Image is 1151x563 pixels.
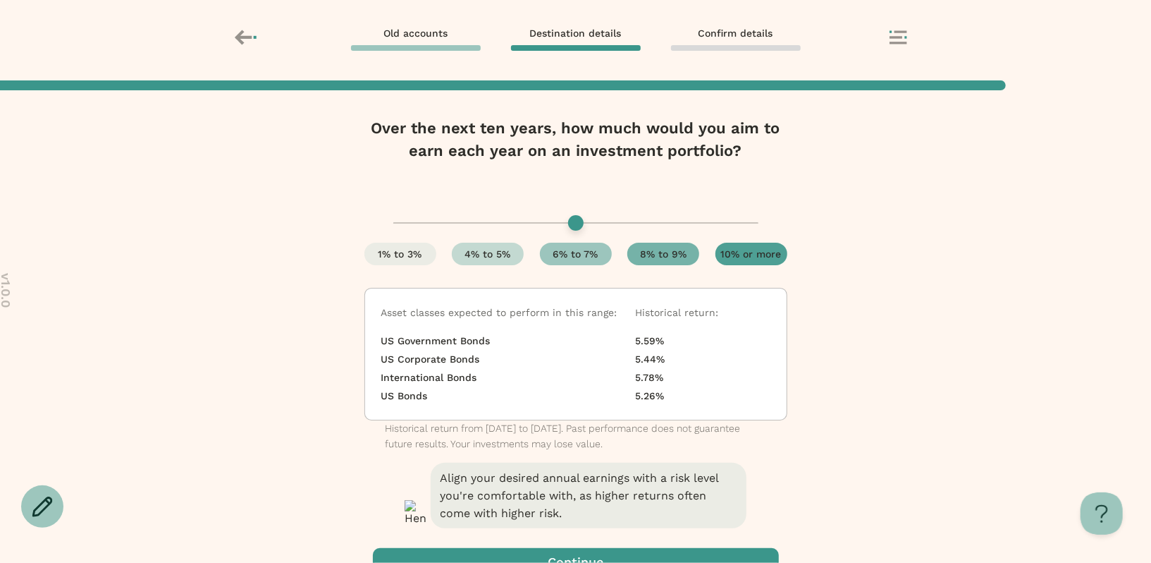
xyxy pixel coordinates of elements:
button: 8% to 9% [627,243,699,265]
td: 5.78% [634,369,770,386]
button: 1% to 3% [364,243,436,265]
span: Confirm details [698,27,773,40]
td: 5.26% [634,387,770,404]
p: Historical return from [DATE] to [DATE]. Past performance does not guarantee future results. Your... [386,420,766,452]
button: 4% to 5% [452,243,524,265]
button: 6% to 7% [540,243,612,265]
td: 5.44% [634,351,770,368]
img: Henry - retirement transfer assistant [405,500,426,528]
button: 10% or more [715,243,787,265]
span: Align your desired annual earnings with a risk level you're comfortable with, as higher returns o... [431,463,746,528]
th: Historical return: [634,304,770,321]
th: Asset classes expected to perform in this range: [381,304,634,321]
td: 5.59% [634,332,770,349]
td: International Bonds [381,369,634,386]
span: Destination details [530,27,622,40]
td: US Corporate Bonds [381,351,634,368]
td: US Government Bonds [381,332,634,349]
p: Over the next ten years, how much would you aim to earn each year on an investment portfolio? [364,117,787,162]
td: US Bonds [381,387,634,404]
span: Old accounts [383,27,448,40]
